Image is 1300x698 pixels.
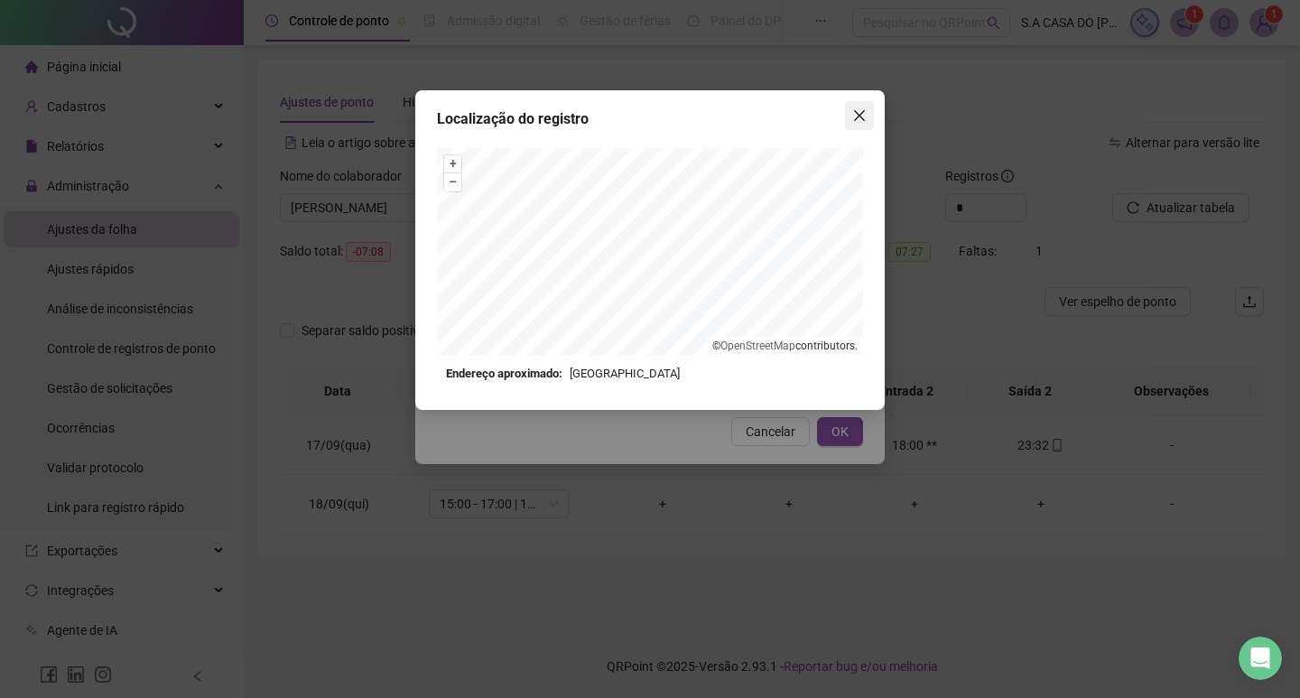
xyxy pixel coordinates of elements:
div: [GEOGRAPHIC_DATA] [446,365,854,383]
li: © contributors. [712,340,858,352]
iframe: Intercom live chat [1239,637,1282,680]
strong: Endereço aproximado: [446,365,562,383]
a: OpenStreetMap [720,340,795,352]
button: – [444,173,461,191]
button: + [444,155,461,172]
button: Close [845,101,874,130]
span: close [852,108,867,123]
div: Localização do registro [437,108,863,130]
